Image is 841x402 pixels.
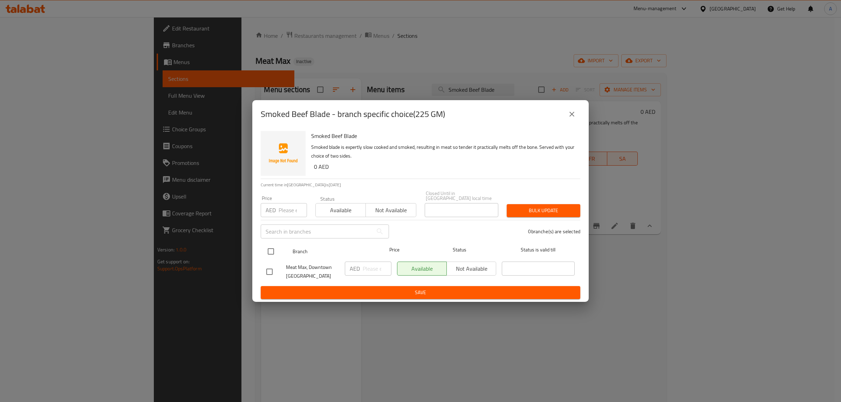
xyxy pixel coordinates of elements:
[315,203,366,217] button: Available
[261,286,580,299] button: Save
[314,162,575,172] h6: 0 AED
[512,206,575,215] span: Bulk update
[423,245,496,254] span: Status
[261,224,373,238] input: Search in branches
[311,143,575,160] p: Smoked blade is expertly slow cooked and smoked, resulting in meat so tender it practically melts...
[319,205,363,215] span: Available
[371,245,418,254] span: Price
[502,245,575,254] span: Status is valid till
[266,206,276,214] p: AED
[266,288,575,297] span: Save
[363,262,391,276] input: Please enter price
[261,131,306,176] img: Smoked Beef Blade
[311,131,575,141] h6: Smoked Beef Blade
[528,228,580,235] p: 0 branche(s) are selected
[369,205,413,215] span: Not available
[261,109,445,120] h2: Smoked Beef Blade - branch specific choice(225 GM)
[293,247,365,256] span: Branch
[350,264,360,273] p: AED
[365,203,416,217] button: Not available
[563,106,580,123] button: close
[507,204,580,217] button: Bulk update
[279,203,307,217] input: Please enter price
[261,182,580,188] p: Current time in [GEOGRAPHIC_DATA] is [DATE]
[286,263,339,280] span: Meat Max, Downtown [GEOGRAPHIC_DATA]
